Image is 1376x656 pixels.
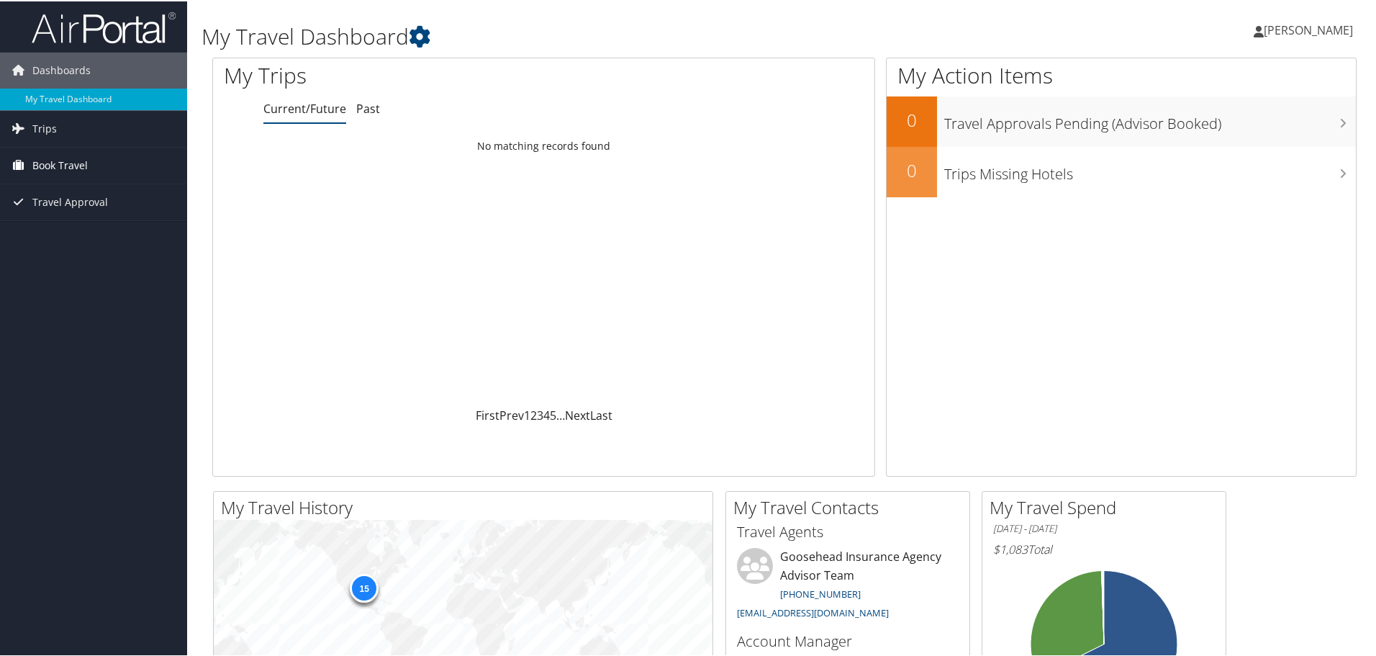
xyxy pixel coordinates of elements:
[1264,21,1353,37] span: [PERSON_NAME]
[993,521,1215,534] h6: [DATE] - [DATE]
[32,146,88,182] span: Book Travel
[356,99,380,115] a: Past
[887,157,937,181] h2: 0
[202,20,979,50] h1: My Travel Dashboard
[556,406,565,422] span: …
[350,572,379,601] div: 15
[737,605,889,618] a: [EMAIL_ADDRESS][DOMAIN_NAME]
[476,406,499,422] a: First
[32,183,108,219] span: Travel Approval
[221,494,712,518] h2: My Travel History
[32,9,176,43] img: airportal-logo.png
[32,51,91,87] span: Dashboards
[550,406,556,422] a: 5
[224,59,588,89] h1: My Trips
[543,406,550,422] a: 4
[944,156,1356,183] h3: Trips Missing Hotels
[737,630,959,650] h3: Account Manager
[733,494,969,518] h2: My Travel Contacts
[887,145,1356,196] a: 0Trips Missing Hotels
[993,540,1028,556] span: $1,083
[499,406,524,422] a: Prev
[1254,7,1367,50] a: [PERSON_NAME]
[565,406,590,422] a: Next
[887,95,1356,145] a: 0Travel Approvals Pending (Advisor Booked)
[32,109,57,145] span: Trips
[590,406,612,422] a: Last
[887,107,937,131] h2: 0
[993,540,1215,556] h6: Total
[887,59,1356,89] h1: My Action Items
[537,406,543,422] a: 3
[730,547,966,624] li: Goosehead Insurance Agency Advisor Team
[990,494,1226,518] h2: My Travel Spend
[263,99,346,115] a: Current/Future
[737,521,959,541] h3: Travel Agents
[530,406,537,422] a: 2
[944,105,1356,132] h3: Travel Approvals Pending (Advisor Booked)
[780,586,861,599] a: [PHONE_NUMBER]
[213,132,874,158] td: No matching records found
[524,406,530,422] a: 1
